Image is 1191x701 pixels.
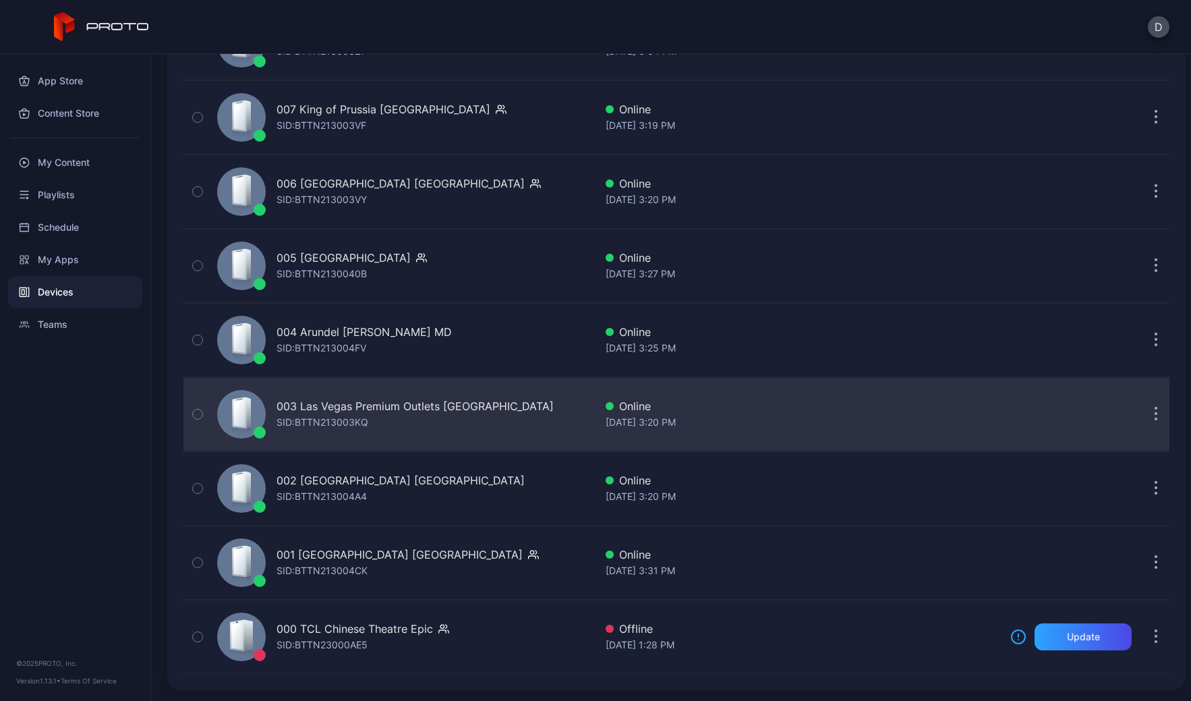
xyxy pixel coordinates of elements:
span: Version 1.13.1 • [16,677,61,685]
div: SID: BTTN213004CK [277,563,368,579]
div: Offline [606,621,999,637]
div: SID: BTTN213003VF [277,117,366,134]
button: Update [1035,623,1132,650]
div: 003 Las Vegas Premium Outlets [GEOGRAPHIC_DATA] [277,398,554,414]
div: SID: BTTN213004FV [277,340,366,356]
div: [DATE] 3:31 PM [606,563,999,579]
div: Online [606,101,999,117]
div: SID: BTTN2130040B [277,266,367,282]
div: SID: BTTN213003VY [277,192,367,208]
div: [DATE] 3:20 PM [606,192,999,208]
div: Online [606,250,999,266]
div: 004 Arundel [PERSON_NAME] MD [277,324,452,340]
a: App Store [8,65,142,97]
div: [DATE] 3:19 PM [606,117,999,134]
a: My Apps [8,244,142,276]
div: SID: BTTN213004A4 [277,488,367,505]
a: Teams [8,308,142,341]
div: 000 TCL Chinese Theatre Epic [277,621,433,637]
div: 005 [GEOGRAPHIC_DATA] [277,250,411,266]
div: SID: BTTN23000AE5 [277,637,368,653]
button: D [1148,16,1169,38]
div: [DATE] 1:28 PM [606,637,999,653]
div: [DATE] 3:20 PM [606,414,999,430]
div: Online [606,546,999,563]
div: Online [606,398,999,414]
a: Schedule [8,211,142,244]
a: Playlists [8,179,142,211]
div: 001 [GEOGRAPHIC_DATA] [GEOGRAPHIC_DATA] [277,546,523,563]
div: Online [606,175,999,192]
div: [DATE] 3:20 PM [606,488,999,505]
div: [DATE] 3:25 PM [606,340,999,356]
div: Online [606,472,999,488]
div: 002 [GEOGRAPHIC_DATA] [GEOGRAPHIC_DATA] [277,472,525,488]
a: My Content [8,146,142,179]
div: SID: BTTN213003KQ [277,414,368,430]
div: 007 King of Prussia [GEOGRAPHIC_DATA] [277,101,490,117]
div: 006 [GEOGRAPHIC_DATA] [GEOGRAPHIC_DATA] [277,175,525,192]
div: Online [606,324,999,340]
a: Terms Of Service [61,677,117,685]
div: Update [1067,632,1100,642]
a: Content Store [8,97,142,130]
div: © 2025 PROTO, Inc. [16,658,134,669]
a: Devices [8,276,142,308]
div: [DATE] 3:27 PM [606,266,999,282]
